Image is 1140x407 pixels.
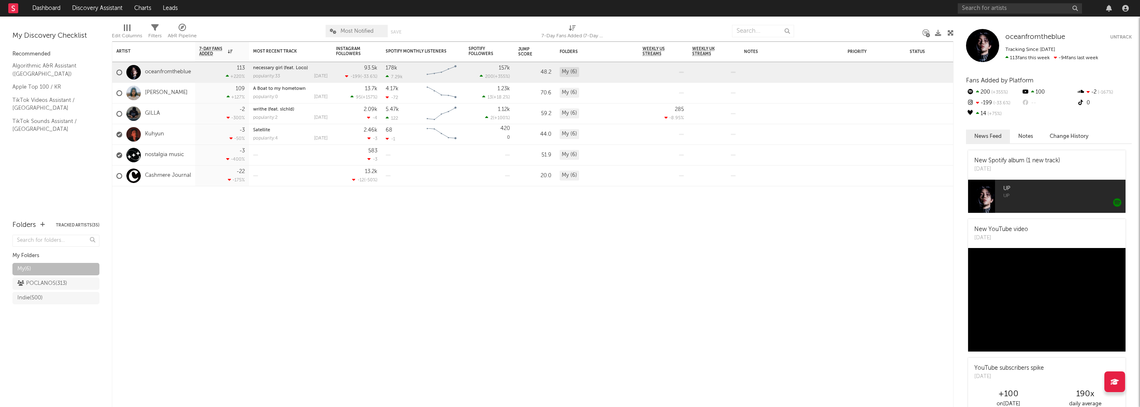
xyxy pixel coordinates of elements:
div: 70.6 [518,88,551,98]
a: Cashmere Journal [145,172,191,179]
div: New YouTube video [974,225,1028,234]
div: 14 [966,108,1021,119]
div: 7-Day Fans Added (7-Day Fans Added) [541,31,604,41]
div: A&R Pipeline [168,21,197,45]
svg: Chart title [423,124,460,145]
span: +355 % [495,75,509,79]
input: Search for artists [958,3,1082,14]
div: 68 [386,128,392,133]
div: -50 % [229,136,245,141]
span: 13 [488,95,492,100]
div: Edit Columns [112,21,142,45]
a: necessary girl (feat. Loco) [253,66,308,70]
div: 20.0 [518,171,551,181]
span: -4 [372,116,377,120]
span: UP [1003,194,1126,199]
div: Filters [148,31,162,41]
div: My (6) [560,129,579,139]
div: popularity: 4 [253,136,278,141]
a: Kuhyun [145,131,164,138]
div: 5.47k [386,107,399,112]
a: Apple Top 100 / KR [12,82,91,92]
span: 2 [490,116,493,120]
span: UP [1003,184,1126,194]
a: TikTok Videos Assistant / [GEOGRAPHIC_DATA] [12,96,91,113]
div: Artist [116,49,179,54]
div: -400 % [226,157,245,162]
div: 122 [386,116,398,121]
div: popularity: 33 [253,74,280,79]
span: +157 % [362,95,376,100]
div: Notes [744,49,827,54]
div: -22 [237,169,245,174]
div: 420 [500,126,510,131]
div: Spotify Followers [469,46,498,56]
div: YouTube subscribers spike [974,364,1044,373]
div: My Folders [12,251,99,261]
div: 113 [237,65,245,71]
a: oceanfromtheblue [1005,33,1065,41]
div: Indie ( 500 ) [17,293,43,303]
div: Most Recent Track [253,49,315,54]
div: 7.29k [386,74,403,79]
div: Edit Columns [112,31,142,41]
span: Tracking Since: [DATE] [1005,47,1055,52]
div: +220 % [226,74,245,79]
div: My ( 6 ) [17,264,31,274]
div: +127 % [227,94,245,100]
span: -199 [350,75,360,79]
a: Indie(500) [12,292,99,304]
div: popularity: 2 [253,116,278,120]
div: [DATE] [314,95,328,99]
button: News Feed [966,130,1010,143]
div: A&R Pipeline [168,31,197,41]
div: [DATE] [314,136,328,141]
div: 200 [966,87,1021,98]
div: Folders [560,49,622,54]
div: Satellite [253,128,328,132]
a: oceanfromtheblue [145,69,191,76]
div: A Boat to my hometown [253,87,328,91]
a: GILLA [145,110,160,117]
div: ( ) [480,74,510,79]
div: ( ) [482,94,510,100]
span: -12 [357,178,364,183]
div: -8.95 % [664,115,684,120]
div: Status [910,49,964,54]
div: My Discovery Checklist [12,31,99,41]
span: +100 % [494,116,509,120]
div: -199 [966,98,1021,108]
div: 1.23k [498,86,510,92]
div: 93.5k [364,65,377,71]
a: nostalgia music [145,152,184,159]
div: [DATE] [974,234,1028,242]
svg: Chart title [423,104,460,124]
div: 109 [236,86,245,92]
div: ( ) [352,177,377,183]
span: Weekly US Streams [642,46,671,56]
div: necessary girl (feat. Loco) [253,66,328,70]
div: My (6) [560,171,579,181]
div: 0 [469,124,510,144]
span: oceanfromtheblue [1005,34,1065,41]
div: My (6) [560,150,579,160]
div: 100 [1021,87,1076,98]
div: popularity: 0 [253,95,278,99]
div: -175 % [228,177,245,183]
div: [DATE] [974,165,1060,173]
div: 0 [1077,98,1132,108]
div: -1 [386,136,395,142]
div: -3 [239,128,245,133]
div: Priority [848,49,881,54]
div: +100 [970,389,1047,399]
span: -50 % [365,178,376,183]
button: Tracked Artists(35) [56,223,99,227]
div: -72 [386,95,398,100]
div: [DATE] [314,116,328,120]
div: -300 % [227,115,245,120]
div: -2 [1077,87,1132,98]
div: 190 x [1047,389,1123,399]
div: 51.9 [518,150,551,160]
svg: Chart title [423,62,460,83]
div: ( ) [350,94,377,100]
